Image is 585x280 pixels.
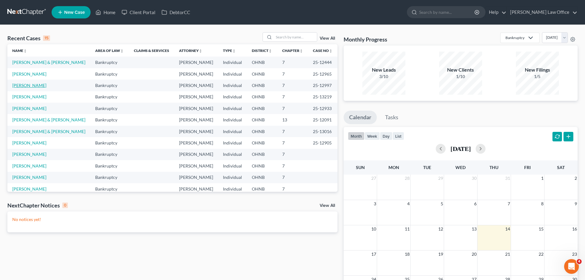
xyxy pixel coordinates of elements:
div: New Leads [362,66,405,73]
button: week [365,132,380,140]
a: Chapterunfold_more [282,48,303,53]
td: Bankruptcy [90,103,129,114]
td: OHNB [247,103,277,114]
a: Tasks [380,111,404,124]
a: Nameunfold_more [12,48,27,53]
td: 7 [277,91,308,103]
td: Individual [218,183,247,195]
a: View All [320,203,335,208]
td: [PERSON_NAME] [174,137,218,148]
th: Claims & Services [129,44,174,57]
span: 19 [438,250,444,258]
td: 7 [277,103,308,114]
td: Bankruptcy [90,172,129,183]
span: Sat [557,165,565,170]
td: 25-13219 [308,91,337,103]
td: OHNB [247,114,277,125]
div: NextChapter Notices [7,202,68,209]
i: unfold_more [199,49,202,53]
span: 28 [404,175,410,182]
a: [PERSON_NAME] [12,140,46,145]
div: New Clients [439,66,482,73]
td: 25-12965 [308,68,337,80]
span: 8 [540,200,544,207]
span: 3 [373,200,377,207]
div: 1/10 [439,73,482,80]
a: Client Portal [119,7,158,18]
span: 7 [507,200,511,207]
td: Individual [218,160,247,172]
span: 23 [571,250,578,258]
td: [PERSON_NAME] [174,68,218,80]
div: 1/5 [516,73,559,80]
input: Search by name... [274,33,317,41]
td: Bankruptcy [90,91,129,103]
h3: Monthly Progress [344,36,387,43]
span: Sun [356,165,365,170]
span: 27 [371,175,377,182]
td: Individual [218,172,247,183]
span: Mon [388,165,399,170]
td: 25-12091 [308,114,337,125]
td: OHNB [247,149,277,160]
span: 15 [538,225,544,233]
td: Individual [218,126,247,137]
td: OHNB [247,126,277,137]
span: 4 [407,200,410,207]
td: Bankruptcy [90,68,129,80]
td: 7 [277,183,308,195]
span: 10 [371,225,377,233]
a: [PERSON_NAME] [12,106,46,111]
td: OHNB [247,68,277,80]
span: 5 [440,200,444,207]
td: 25-12905 [308,137,337,148]
a: [PERSON_NAME] [12,175,46,180]
a: [PERSON_NAME] [12,83,46,88]
span: New Case [64,10,85,15]
a: [PERSON_NAME] & [PERSON_NAME] [12,117,85,122]
td: [PERSON_NAME] [174,114,218,125]
button: day [380,132,392,140]
span: Tue [423,165,431,170]
i: unfold_more [23,49,27,53]
a: Calendar [344,111,377,124]
td: Individual [218,114,247,125]
a: [PERSON_NAME] [12,186,46,191]
span: 17 [371,250,377,258]
span: 12 [438,225,444,233]
span: 16 [571,225,578,233]
td: [PERSON_NAME] [174,91,218,103]
div: 15 [43,35,50,41]
span: 30 [471,175,477,182]
td: Individual [218,57,247,68]
iframe: Intercom live chat [564,259,579,274]
i: unfold_more [299,49,303,53]
td: [PERSON_NAME] [174,172,218,183]
td: Bankruptcy [90,160,129,172]
td: [PERSON_NAME] [174,126,218,137]
td: Individual [218,103,247,114]
td: 25-12933 [308,103,337,114]
td: 13 [277,114,308,125]
td: 7 [277,172,308,183]
span: Fri [524,165,531,170]
i: unfold_more [232,49,236,53]
span: 20 [471,250,477,258]
span: 4 [577,259,582,264]
a: Area of Lawunfold_more [95,48,124,53]
i: unfold_more [120,49,124,53]
td: OHNB [247,160,277,172]
a: View All [320,36,335,41]
a: Attorneyunfold_more [179,48,202,53]
span: 22 [538,250,544,258]
td: Bankruptcy [90,114,129,125]
td: OHNB [247,80,277,91]
span: Thu [489,165,498,170]
td: [PERSON_NAME] [174,183,218,195]
td: Bankruptcy [90,80,129,91]
a: Typeunfold_more [223,48,236,53]
td: Individual [218,149,247,160]
td: Individual [218,80,247,91]
td: 7 [277,137,308,148]
td: OHNB [247,91,277,103]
